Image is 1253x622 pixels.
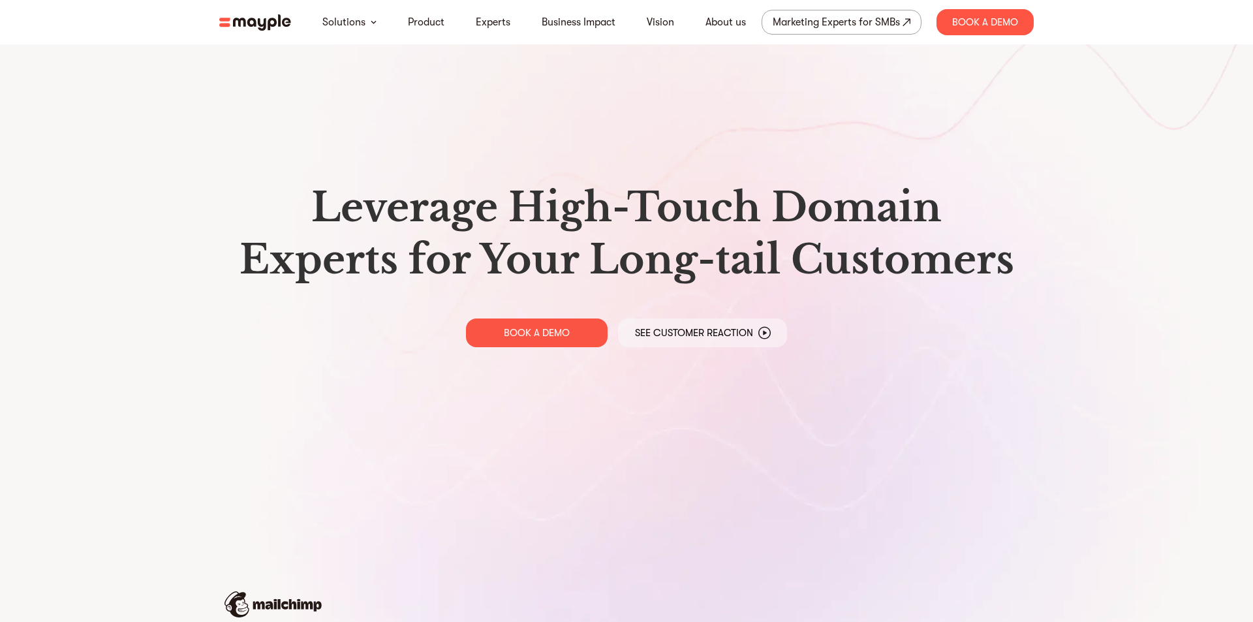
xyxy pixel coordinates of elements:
img: mayple-logo [219,14,291,31]
a: Marketing Experts for SMBs [762,10,921,35]
a: See Customer Reaction [618,319,787,347]
img: mailchimp-logo [224,591,322,617]
a: About us [705,14,746,30]
a: Product [408,14,444,30]
p: BOOK A DEMO [504,326,570,339]
a: Solutions [322,14,365,30]
h1: Leverage High-Touch Domain Experts for Your Long-tail Customers [230,181,1023,286]
a: Experts [476,14,510,30]
a: BOOK A DEMO [466,319,608,347]
img: arrow-down [371,20,377,24]
p: See Customer Reaction [635,326,753,339]
a: Business Impact [542,14,615,30]
div: Book A Demo [936,9,1034,35]
a: Vision [647,14,674,30]
div: Marketing Experts for SMBs [773,13,900,31]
